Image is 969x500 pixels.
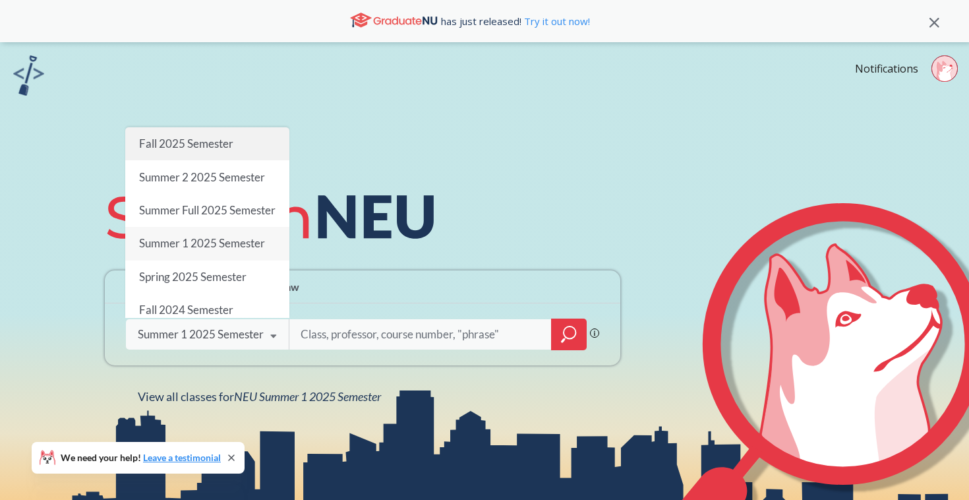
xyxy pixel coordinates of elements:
span: Summer 2 2025 Semester [139,170,265,184]
svg: magnifying glass [561,325,577,344]
div: magnifying glass [551,319,587,350]
a: Try it out now! [521,15,590,28]
a: Leave a testimonial [143,452,221,463]
span: Spring 2025 Semester [139,270,247,284]
a: sandbox logo [13,55,44,100]
a: Notifications [855,61,918,76]
span: Fall 2024 Semester [139,303,233,317]
span: NEU Summer 1 2025 Semester [234,389,381,404]
span: has just released! [441,14,590,28]
span: Summer 1 2025 Semester [139,237,265,251]
img: sandbox logo [13,55,44,96]
div: Summer 1 2025 Semester [138,327,264,342]
input: Class, professor, course number, "phrase" [299,321,542,348]
span: We need your help! [61,453,221,462]
span: Law [280,279,299,294]
span: Fall 2025 Semester [139,137,233,150]
span: Summer Full 2025 Semester [139,203,276,217]
span: View all classes for [138,389,381,404]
